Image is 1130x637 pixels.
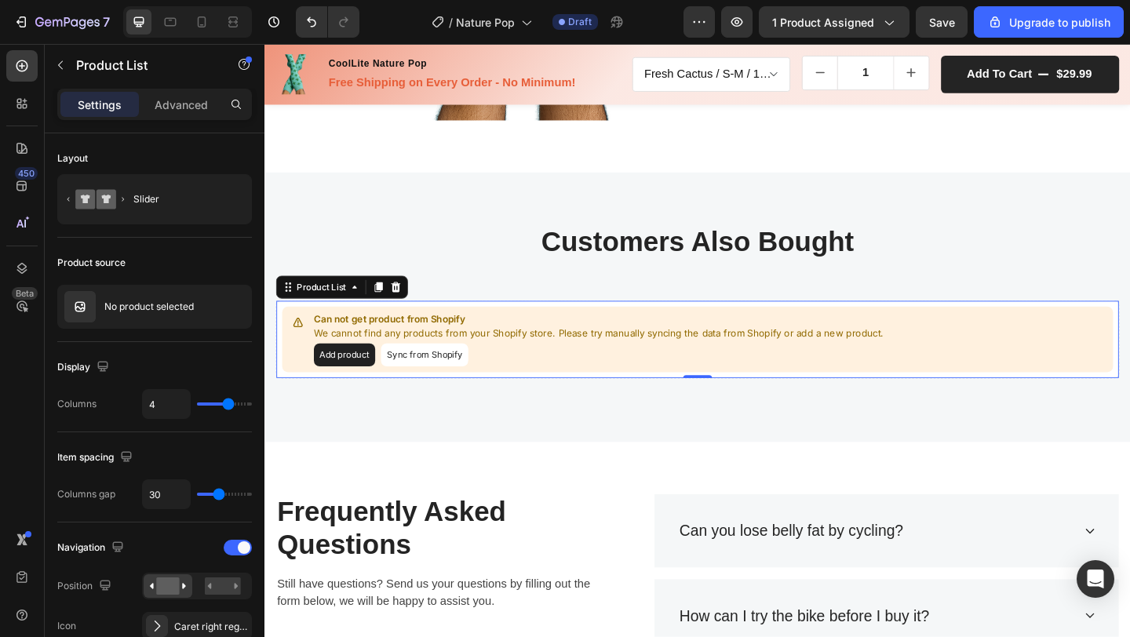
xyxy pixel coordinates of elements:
p: Customers Also Bought [13,198,928,234]
button: 1 product assigned [759,6,909,38]
input: Auto [143,390,190,418]
p: Frequently Asked Questions [13,491,373,562]
div: Undo/Redo [296,6,359,38]
div: Upgrade to publish [987,14,1110,31]
div: 450 [15,167,38,180]
span: Draft [568,15,592,29]
div: Columns [57,397,97,411]
div: Layout [57,151,88,166]
div: Icon [57,619,76,633]
p: Product List [76,56,210,75]
p: 7 [103,13,110,31]
span: Nature Pop [456,14,515,31]
button: Save [916,6,968,38]
img: product feature img [64,291,96,322]
div: Beta [12,287,38,300]
div: How can I try the bike before I buy it? [449,607,726,637]
div: Can you lose belly fat by cycling? [449,515,698,544]
div: $29.99 [860,24,902,43]
p: Still have questions? Send us your questions by filling out the form below, we will be happy to a... [13,578,373,616]
div: Add to cart [764,25,835,42]
div: Position [57,576,115,597]
iframe: Design area [264,44,1130,637]
input: Auto [143,480,190,508]
p: Settings [78,96,122,113]
span: 1 product assigned [772,14,874,31]
div: Open Intercom Messenger [1077,560,1114,598]
div: Display [57,357,112,378]
span: Save [929,16,955,29]
div: Item spacing [57,447,136,468]
button: Upgrade to publish [974,6,1124,38]
div: Slider [133,181,229,217]
div: Navigation [57,537,127,559]
p: No product selected [104,301,194,312]
p: We cannot find any products from your Shopify store. Please try manually syncing the data from Sh... [53,308,673,323]
button: Add to cart [736,13,930,54]
button: 7 [6,6,117,38]
span: / [449,14,453,31]
div: Caret right regular [174,620,248,634]
p: Can not get product from Shopify [53,292,673,308]
div: Columns gap [57,487,115,501]
p: Advanced [155,96,208,113]
button: Add product [53,326,120,351]
div: Product source [57,256,126,270]
div: Product List [32,257,92,271]
button: Sync from Shopify [126,326,221,351]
